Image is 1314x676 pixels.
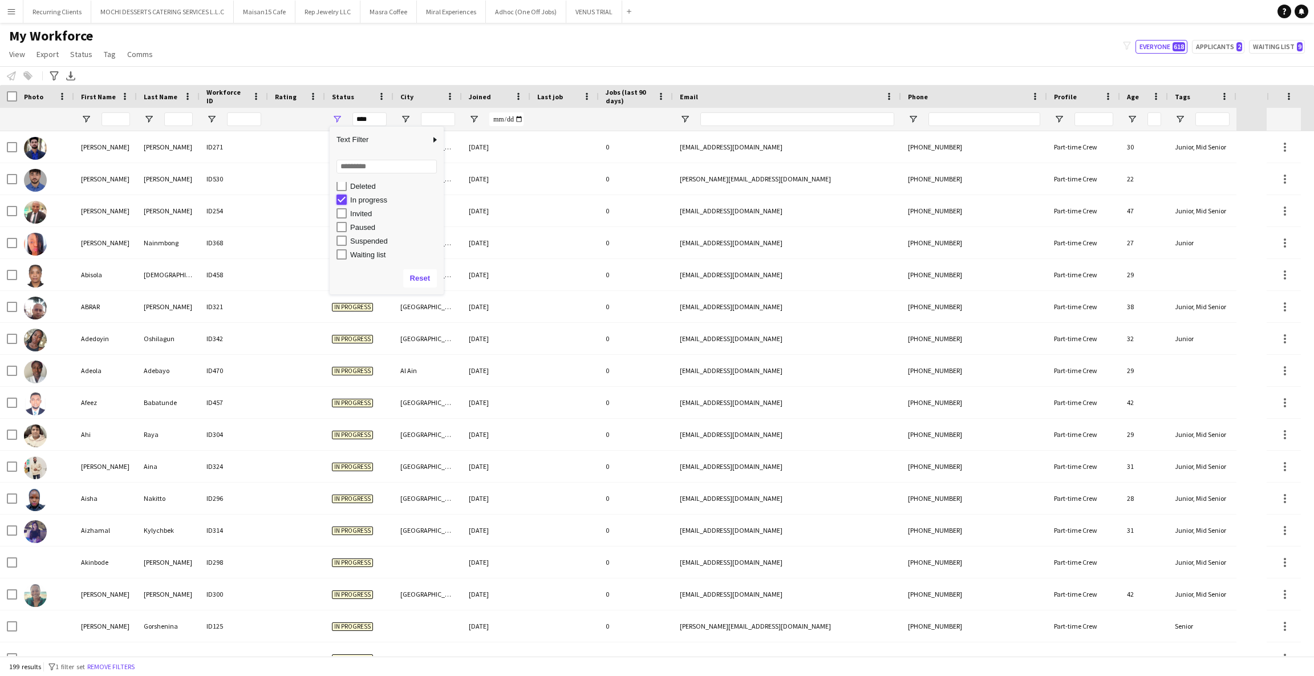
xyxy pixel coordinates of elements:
[144,92,177,101] span: Last Name
[1168,547,1236,578] div: Junior, Mid Senior
[74,259,137,290] div: Abisola
[200,131,268,163] div: ID271
[1120,419,1168,450] div: 29
[5,47,30,62] a: View
[66,47,97,62] a: Status
[1236,42,1242,51] span: 2
[394,355,462,386] div: Al Ain
[1047,483,1120,514] div: Part-time Crew
[1168,291,1236,322] div: Junior, Mid Senior
[673,195,901,226] div: [EMAIL_ADDRESS][DOMAIN_NAME]
[1168,483,1236,514] div: Junior, Mid Senior
[599,323,673,354] div: 0
[1168,419,1236,450] div: Junior, Mid Senior
[1135,40,1187,54] button: Everyone618
[599,419,673,450] div: 0
[462,578,530,610] div: [DATE]
[462,642,530,674] div: [DATE]
[24,392,47,415] img: Afeez Babatunde
[462,451,530,482] div: [DATE]
[489,112,524,126] input: Joined Filter Input
[234,1,295,23] button: Maisan15 Cafe
[1120,483,1168,514] div: 28
[901,451,1047,482] div: [PHONE_NUMBER]
[350,196,440,204] div: In progress
[1047,291,1120,322] div: Part-time Crew
[599,578,673,610] div: 0
[599,642,673,674] div: 0
[908,114,918,124] button: Open Filter Menu
[673,227,901,258] div: [EMAIL_ADDRESS][DOMAIN_NAME]
[1054,114,1064,124] button: Open Filter Menu
[74,547,137,578] div: Akinbode
[24,233,47,256] img: Abigail Nainmbong
[901,227,1047,258] div: [PHONE_NUMBER]
[104,49,116,59] span: Tag
[901,163,1047,195] div: [PHONE_NUMBER]
[332,92,354,101] span: Status
[901,515,1047,546] div: [PHONE_NUMBER]
[74,131,137,163] div: [PERSON_NAME]
[673,515,901,546] div: [EMAIL_ADDRESS][DOMAIN_NAME]
[1120,291,1168,322] div: 38
[360,1,417,23] button: Masra Coffee
[901,610,1047,642] div: [PHONE_NUMBER]
[901,195,1047,226] div: [PHONE_NUMBER]
[350,182,440,191] div: Deleted
[1120,323,1168,354] div: 32
[908,92,928,101] span: Phone
[24,201,47,224] img: Abel Ukaegbu
[350,237,440,245] div: Suspended
[462,227,530,258] div: [DATE]
[24,169,47,192] img: Abdullah Alnounou
[537,92,563,101] span: Last job
[1147,112,1161,126] input: Age Filter Input
[1047,195,1120,226] div: Part-time Crew
[200,195,268,226] div: ID254
[1168,578,1236,610] div: Junior, Mid Senior
[350,223,440,232] div: Paused
[206,114,217,124] button: Open Filter Menu
[1120,451,1168,482] div: 31
[1120,578,1168,610] div: 42
[901,483,1047,514] div: [PHONE_NUMBER]
[469,92,491,101] span: Joined
[137,195,200,226] div: [PERSON_NAME]
[350,209,440,218] div: Invited
[1120,195,1168,226] div: 47
[599,195,673,226] div: 0
[394,578,462,610] div: [GEOGRAPHIC_DATA]
[332,367,373,375] span: In progress
[164,112,193,126] input: Last Name Filter Input
[1249,40,1305,54] button: Waiting list9
[673,355,901,386] div: [EMAIL_ADDRESS][DOMAIN_NAME]
[200,515,268,546] div: ID314
[74,227,137,258] div: [PERSON_NAME]
[24,329,47,351] img: Adedoyin Oshilagun
[599,610,673,642] div: 0
[1120,163,1168,195] div: 22
[137,259,200,290] div: [DEMOGRAPHIC_DATA]
[680,92,698,101] span: Email
[700,112,894,126] input: Email Filter Input
[599,227,673,258] div: 0
[673,163,901,195] div: [PERSON_NAME][EMAIL_ADDRESS][DOMAIN_NAME]
[462,515,530,546] div: [DATE]
[24,584,47,607] img: Ako Marie Terese
[137,515,200,546] div: Kylychbek
[901,291,1047,322] div: [PHONE_NUMBER]
[200,610,268,642] div: ID125
[74,195,137,226] div: [PERSON_NAME]
[137,642,200,674] div: Asghar
[1047,387,1120,418] div: Part-time Crew
[206,88,248,105] span: Workforce ID
[462,355,530,386] div: [DATE]
[350,250,440,259] div: Waiting list
[24,265,47,288] img: Abisola Duyilemi
[275,92,297,101] span: Rating
[47,69,61,83] app-action-btn: Advanced filters
[901,547,1047,578] div: [PHONE_NUMBER]
[394,515,462,546] div: [GEOGRAPHIC_DATA]
[332,399,373,407] span: In progress
[137,163,200,195] div: [PERSON_NAME]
